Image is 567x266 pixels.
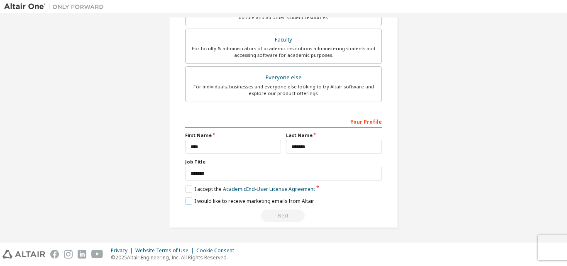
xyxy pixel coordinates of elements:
div: Faculty [191,34,376,46]
img: altair_logo.svg [2,250,45,259]
label: I accept the [185,185,315,193]
img: facebook.svg [50,250,59,259]
div: Email already exists [185,210,382,222]
img: Altair One [4,2,108,11]
label: Last Name [286,132,382,139]
p: © 2025 Altair Engineering, Inc. All Rights Reserved. [111,254,239,261]
label: First Name [185,132,281,139]
img: youtube.svg [91,250,103,259]
img: linkedin.svg [78,250,86,259]
div: For faculty & administrators of academic institutions administering students and accessing softwa... [191,45,376,59]
a: Academic End-User License Agreement [223,185,315,193]
div: Everyone else [191,72,376,83]
div: Your Profile [185,115,382,128]
img: instagram.svg [64,250,73,259]
label: Job Title [185,159,382,165]
div: Privacy [111,247,135,254]
div: Website Terms of Use [135,247,196,254]
label: I would like to receive marketing emails from Altair [185,198,314,205]
div: Cookie Consent [196,247,239,254]
div: For individuals, businesses and everyone else looking to try Altair software and explore our prod... [191,83,376,97]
